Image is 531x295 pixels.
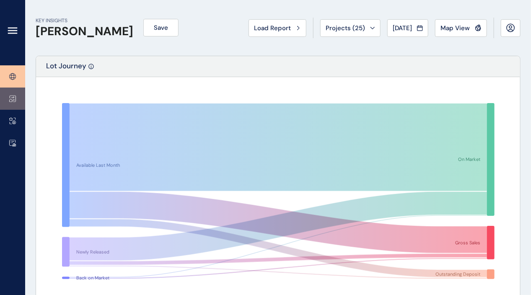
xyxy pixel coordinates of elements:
[36,17,133,24] p: KEY INSIGHTS
[249,19,306,37] button: Load Report
[143,19,179,36] button: Save
[326,24,365,32] span: Projects ( 25 )
[46,61,86,77] p: Lot Journey
[154,23,168,32] span: Save
[254,24,291,32] span: Load Report
[440,24,470,32] span: Map View
[36,24,133,39] h1: [PERSON_NAME]
[320,19,381,37] button: Projects (25)
[435,19,487,37] button: Map View
[387,19,428,37] button: [DATE]
[393,24,412,32] span: [DATE]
